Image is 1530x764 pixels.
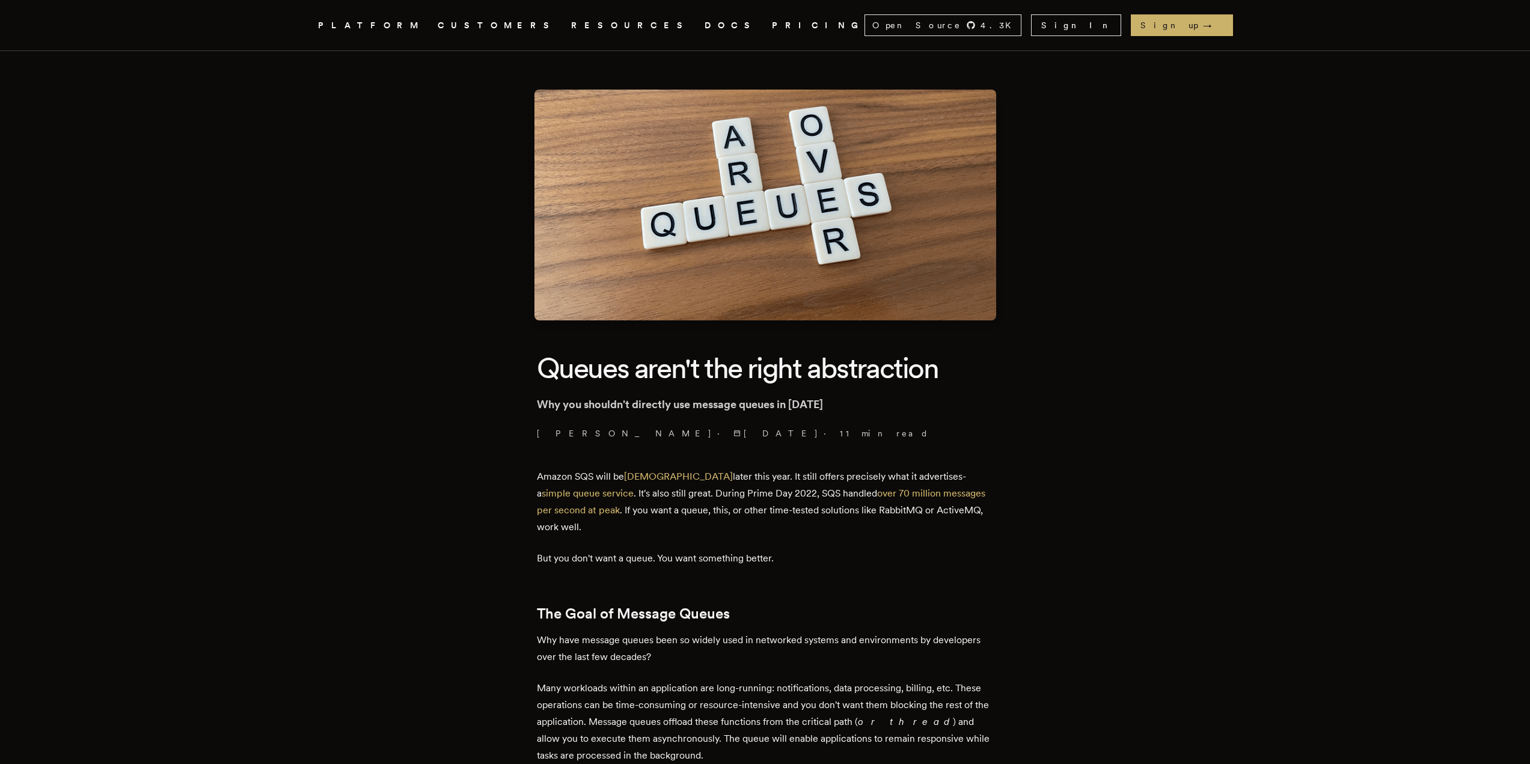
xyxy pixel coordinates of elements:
[872,19,961,31] span: Open Source
[537,680,994,764] p: Many workloads within an application are long-running: notifications, data processing, billing, e...
[537,550,994,567] p: But you don't want a queue. You want something better.
[858,716,953,727] em: or thread
[624,471,733,482] a: [DEMOGRAPHIC_DATA]
[1131,14,1233,36] a: Sign up
[537,396,994,413] p: Why you shouldn't directly use message queues in [DATE]
[542,487,634,499] a: simple queue service
[537,468,994,536] p: Amazon SQS will be later this year. It still offers precisely what it advertises-a . It's also st...
[438,18,557,33] a: CUSTOMERS
[537,427,712,439] a: [PERSON_NAME]
[537,427,994,439] p: · ·
[840,427,929,439] span: 11 min read
[772,18,864,33] a: PRICING
[1203,19,1223,31] span: →
[733,427,819,439] span: [DATE]
[318,18,423,33] button: PLATFORM
[1031,14,1121,36] a: Sign In
[981,19,1018,31] span: 4.3 K
[705,18,757,33] a: DOCS
[534,90,996,320] img: Featured image for Queues aren't the right abstraction blog post
[537,632,994,665] p: Why have message queues been so widely used in networked systems and environments by developers o...
[537,349,994,387] h1: Queues aren't the right abstraction
[537,605,994,622] h2: The Goal of Message Queues
[571,18,690,33] button: RESOURCES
